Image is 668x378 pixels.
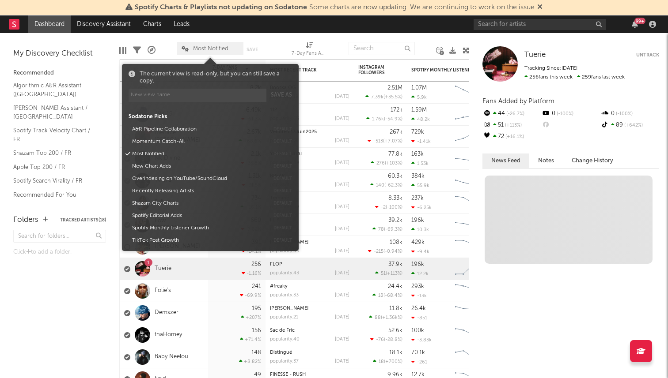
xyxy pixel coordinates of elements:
span: 7.39k [371,95,383,100]
span: Tracking Since: [DATE] [524,66,577,71]
button: Untrack [636,51,659,60]
a: #freaky [270,284,288,289]
a: Spotify Search Virality / FR [13,176,97,186]
div: popularity: 37 [270,359,299,364]
div: Most Recent Track [270,67,336,73]
a: Charts [137,15,167,33]
svg: Chart title [451,192,491,214]
div: 10.3k [411,227,429,232]
div: Booska OG [270,86,349,90]
a: Distingué [270,350,292,355]
svg: Chart title [451,236,491,258]
a: Tuerie [155,265,171,273]
span: -26.7 % [505,112,524,116]
span: -68.4 % [385,293,401,298]
div: [DATE] [335,94,349,99]
span: -62.3 % [386,183,401,188]
div: ( ) [369,314,402,320]
div: [DATE] [335,227,349,232]
span: +16.1 % [504,135,524,139]
span: -215 [374,249,383,254]
div: +207 % [241,314,261,320]
div: 172k [391,107,402,113]
button: New Chart Adds [129,160,269,172]
svg: Chart title [451,148,491,170]
div: ( ) [370,182,402,188]
div: popularity: 40 [270,337,300,342]
div: 237k [411,195,424,201]
div: 70.1k [411,350,425,356]
a: Discovery Assistant [71,15,137,33]
div: 7-Day Fans Added (7-Day Fans Added) [292,37,327,63]
button: default [273,238,292,243]
div: My Discovery Checklist [13,49,106,59]
div: Sac de Fric [270,328,349,333]
span: 256 fans this week [524,75,573,80]
span: : Some charts are now updating. We are continuing to work on the issue [135,4,535,11]
span: -28.8 % [385,337,401,342]
span: 259 fans last week [524,75,625,80]
button: Save [247,47,258,52]
div: Filters [133,37,141,63]
div: ( ) [368,248,402,254]
div: 44 [482,108,541,120]
button: Save as [271,89,292,102]
div: 24.4k [388,284,402,289]
a: Leads [167,15,196,33]
a: Baby Neelou [155,353,188,361]
button: default [273,189,292,193]
button: default [273,127,292,131]
div: [DATE] [335,138,349,143]
div: Click to add a folder. [13,247,106,258]
span: 78 [378,227,384,232]
button: default [273,176,292,181]
a: Tuerie [524,51,546,60]
button: Change History [563,153,622,168]
a: FINESSE - RUSH [270,372,306,377]
div: 1.59M [411,107,427,113]
div: 48.2k [411,116,430,122]
div: -1.16 % [242,270,261,276]
div: -13k [411,293,427,299]
div: Terminé [270,196,349,201]
span: Dismiss [537,4,543,11]
div: [DATE] [335,205,349,210]
div: Instagram Followers [358,65,389,75]
div: 12.2k [411,271,429,277]
div: Folders [13,215,38,225]
div: 55.9k [411,183,429,188]
button: A&R Pipeline Collaboration [129,123,269,135]
span: 88 [375,315,381,320]
div: 8.33k [388,195,402,201]
div: 429k [411,240,425,245]
button: default [273,226,292,230]
span: 140 [376,183,384,188]
a: Recommended For You [13,190,97,200]
span: -513 [373,139,383,144]
button: Most Notified [129,148,269,160]
button: 99+ [632,21,638,28]
div: 163k [411,151,424,157]
div: YANOLA NGAI [270,152,349,157]
div: FINESSE - RUSH [270,372,349,377]
a: [PERSON_NAME] [270,306,308,311]
button: Spotify Editorial Adds [129,210,269,222]
div: popularity: 43 [270,271,299,276]
div: Recommended [13,68,106,79]
div: 1.07M [411,85,427,91]
a: Spotify Track Velocity Chart / FR [13,126,97,144]
div: [DATE] [335,315,349,320]
span: +642 % [623,123,643,128]
svg: Chart title [451,302,491,324]
div: ( ) [372,292,402,298]
div: +71.4 % [240,337,261,342]
div: 89 [600,120,659,131]
svg: Chart title [451,104,491,126]
svg: Chart title [451,324,491,346]
div: popularity: 45 [270,249,299,254]
div: 26.4k [411,306,426,311]
a: Dashboard [28,15,71,33]
div: The current view is read-only, but you can still save a copy. [140,71,292,84]
svg: Chart title [451,280,491,302]
button: Overindexing on YouTube/SoundCloud [129,172,269,185]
